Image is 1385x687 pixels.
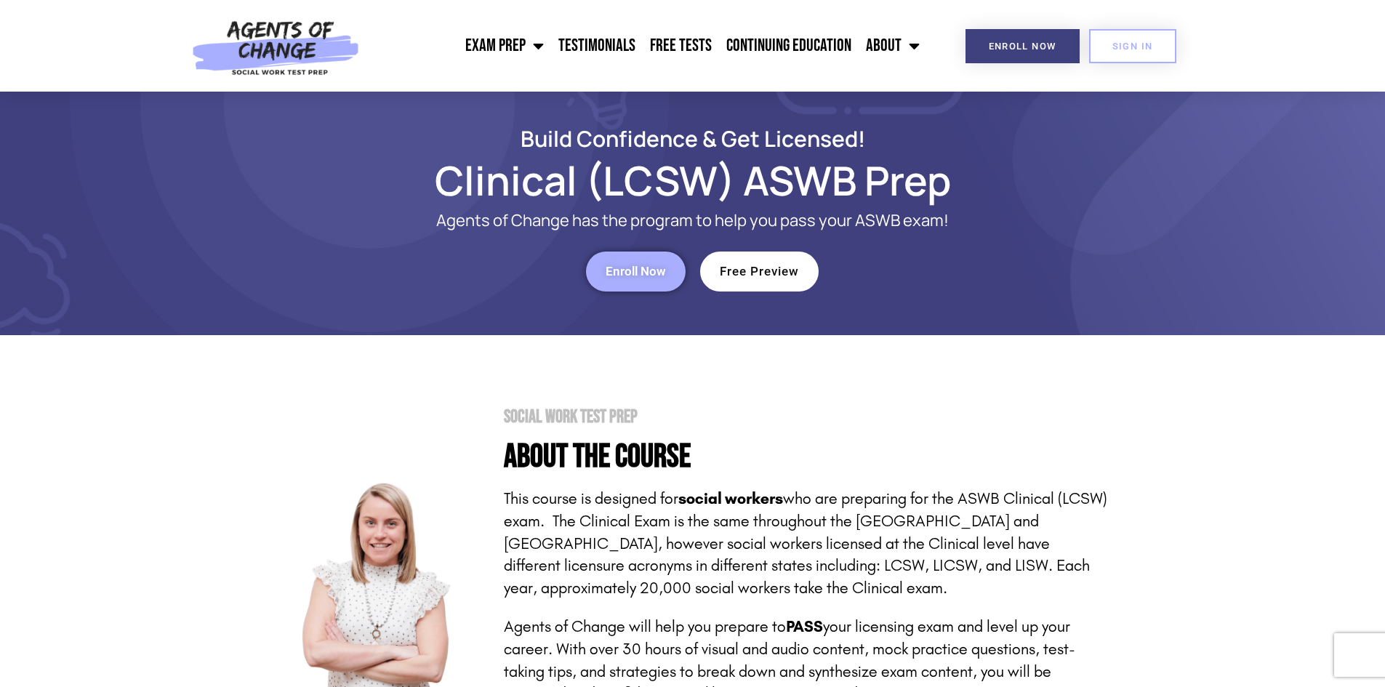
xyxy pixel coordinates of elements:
[586,252,686,292] a: Enroll Now
[678,489,783,508] strong: social workers
[1112,41,1153,51] span: SIGN IN
[504,408,1107,426] h2: Social Work Test Prep
[700,252,819,292] a: Free Preview
[458,28,551,64] a: Exam Prep
[504,441,1107,473] h4: About the Course
[859,28,927,64] a: About
[989,41,1056,51] span: Enroll Now
[786,617,823,636] strong: PASS
[643,28,719,64] a: Free Tests
[337,212,1049,230] p: Agents of Change has the program to help you pass your ASWB exam!
[278,164,1107,197] h1: Clinical (LCSW) ASWB Prep
[719,28,859,64] a: Continuing Education
[606,265,666,278] span: Enroll Now
[504,488,1107,600] p: This course is designed for who are preparing for the ASWB Clinical (LCSW) exam. The Clinical Exa...
[720,265,799,278] span: Free Preview
[551,28,643,64] a: Testimonials
[278,128,1107,149] h2: Build Confidence & Get Licensed!
[966,29,1080,63] a: Enroll Now
[367,28,927,64] nav: Menu
[1089,29,1176,63] a: SIGN IN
